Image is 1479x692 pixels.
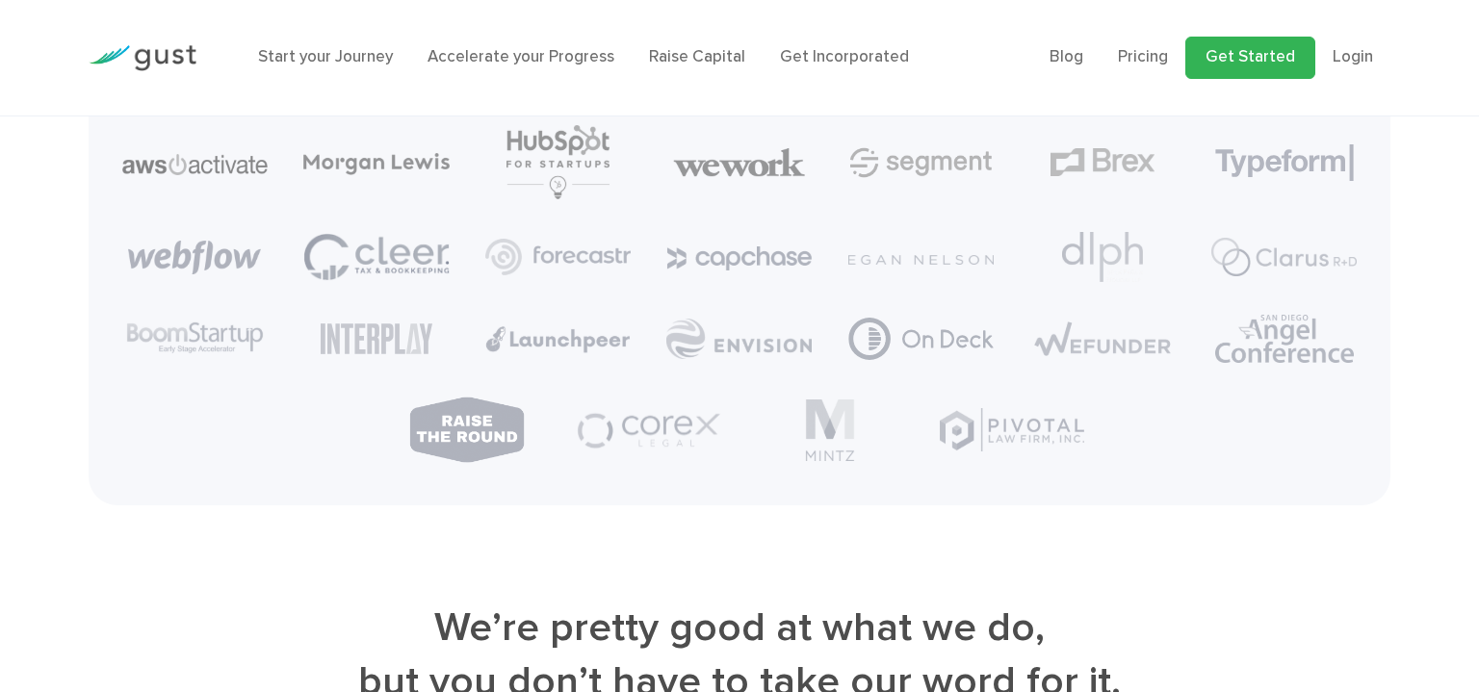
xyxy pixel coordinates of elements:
a: Start your Journey [258,47,393,66]
img: Brex [1051,148,1155,176]
img: Forecast [485,239,632,275]
a: Blog [1050,47,1083,66]
img: Envision [666,319,812,359]
img: Boomstartup [122,319,269,359]
img: Morgan Lewis [303,153,450,175]
img: Corex [576,406,722,454]
a: Pricing [1118,47,1168,66]
a: Login [1333,47,1373,66]
img: Mintz [805,399,855,461]
img: Typeform [1215,144,1354,181]
img: Pivotal [940,408,1084,451]
a: Accelerate your Progress [428,47,614,66]
img: Raise The Round [407,396,527,464]
img: Wefunder [1029,318,1176,361]
img: Launchpeer [485,325,632,354]
img: Aws [122,154,269,174]
img: Angel Conference [1215,315,1354,363]
img: Clarus [1211,238,1358,277]
img: Capchase [666,246,813,270]
a: Get Incorporated [780,47,909,66]
a: Get Started [1185,37,1315,79]
img: Interplay [320,323,432,354]
img: Hubspot [506,125,610,199]
img: Egan Nelson [848,255,995,265]
a: Raise Capital [649,47,745,66]
img: Gust Logo [89,45,196,71]
img: Cleer Tax Bookeeping Logo [303,233,450,281]
img: We Work [673,146,806,179]
img: Webflow [128,241,261,274]
img: Segment [848,133,995,192]
img: Group 1226 [848,318,995,360]
img: Dlph [1062,232,1143,282]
